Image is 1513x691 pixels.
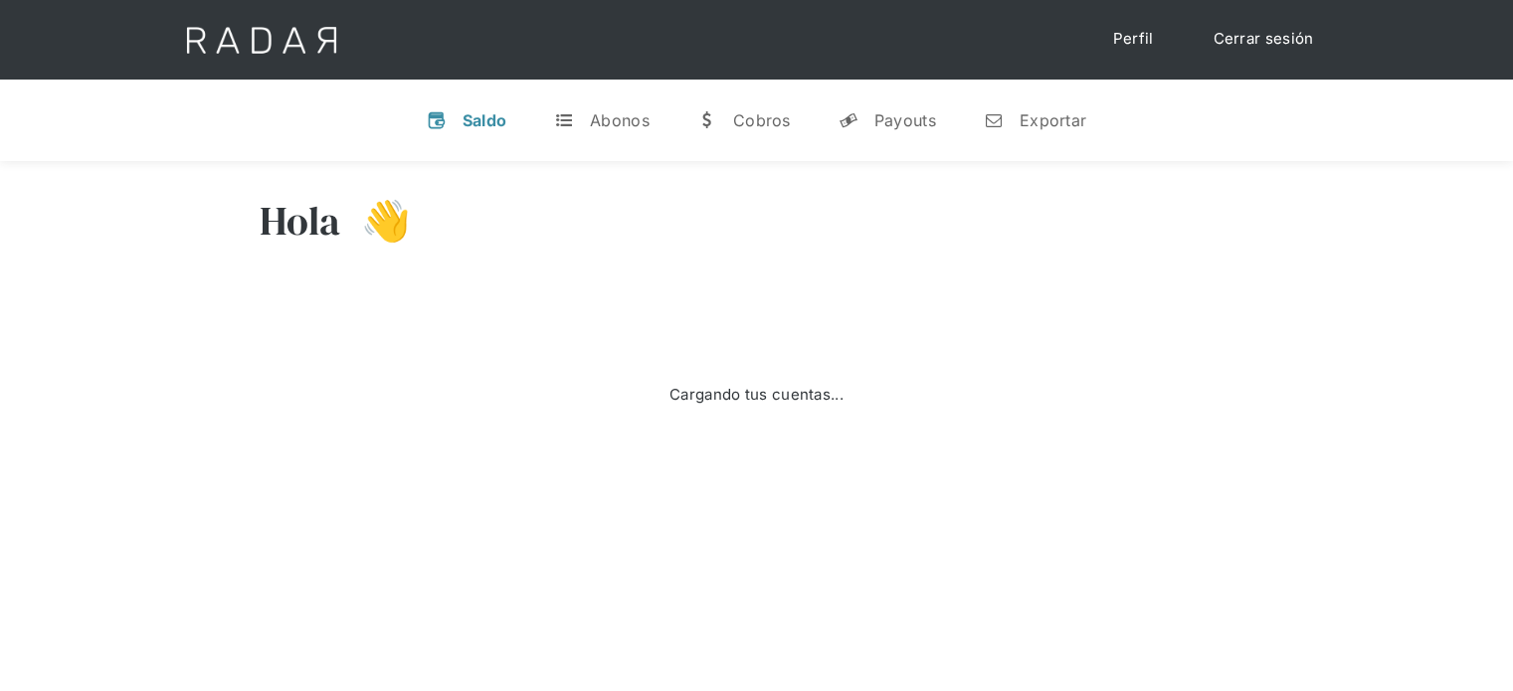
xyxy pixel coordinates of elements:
div: Payouts [874,110,936,130]
div: v [427,110,447,130]
h3: Hola [260,196,341,246]
div: w [697,110,717,130]
div: Exportar [1020,110,1086,130]
a: Perfil [1093,20,1174,59]
div: Cobros [733,110,791,130]
h3: 👋 [341,196,411,246]
a: Cerrar sesión [1194,20,1334,59]
div: y [839,110,858,130]
div: t [554,110,574,130]
div: n [984,110,1004,130]
div: Saldo [463,110,507,130]
div: Cargando tus cuentas... [669,384,844,407]
div: Abonos [590,110,650,130]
